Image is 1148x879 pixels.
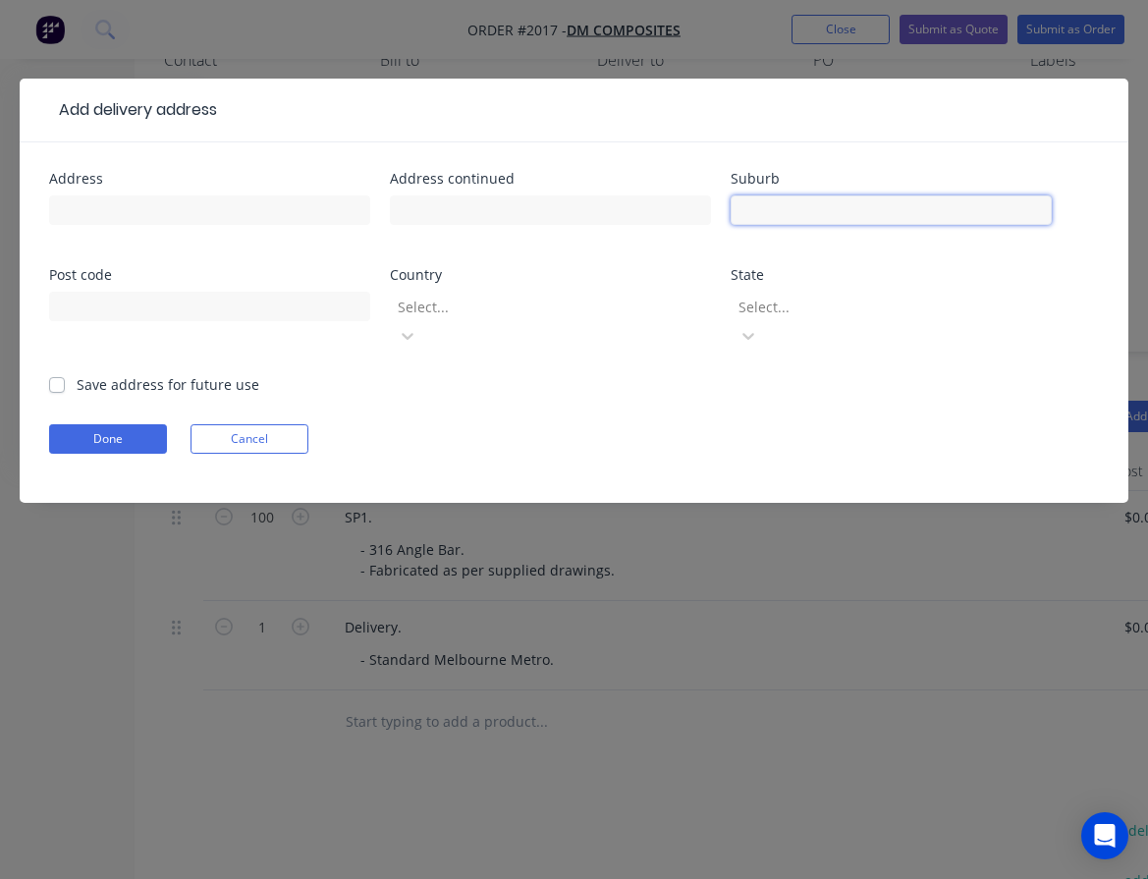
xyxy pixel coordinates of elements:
[49,98,217,122] div: Add delivery address
[731,268,1052,282] div: State
[77,374,259,395] label: Save address for future use
[49,424,167,454] button: Done
[390,172,711,186] div: Address continued
[49,268,370,282] div: Post code
[191,424,308,454] button: Cancel
[390,268,711,282] div: Country
[49,172,370,186] div: Address
[1081,812,1128,859] div: Open Intercom Messenger
[731,172,1052,186] div: Suburb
